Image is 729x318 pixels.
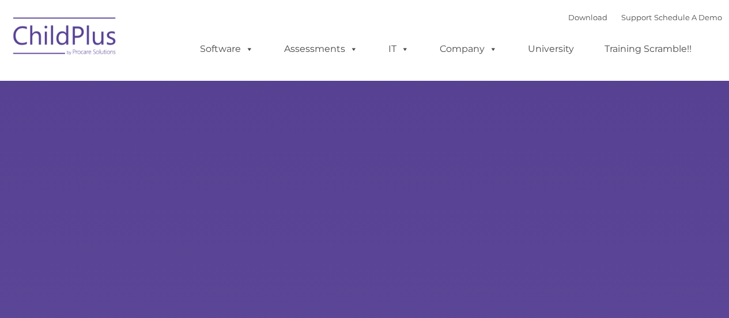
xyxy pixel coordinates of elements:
a: University [516,38,586,61]
a: IT [377,38,421,61]
a: Download [568,13,607,22]
a: Support [621,13,652,22]
a: Training Scramble!! [593,38,703,61]
img: ChildPlus by Procare Solutions [7,9,123,67]
a: Schedule A Demo [654,13,722,22]
a: Assessments [273,38,369,61]
a: Company [428,38,509,61]
a: Software [188,38,265,61]
font: | [568,13,722,22]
